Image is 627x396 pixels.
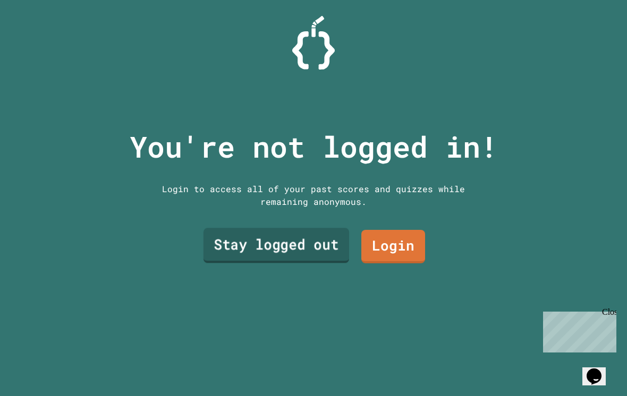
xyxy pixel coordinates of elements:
[539,307,616,352] iframe: chat widget
[4,4,73,67] div: Chat with us now!Close
[582,354,616,385] iframe: chat widget
[154,183,473,208] div: Login to access all of your past scores and quizzes while remaining anonymous.
[204,228,349,263] a: Stay logged out
[361,230,425,263] a: Login
[292,16,335,70] img: Logo.svg
[130,125,498,169] p: You're not logged in!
